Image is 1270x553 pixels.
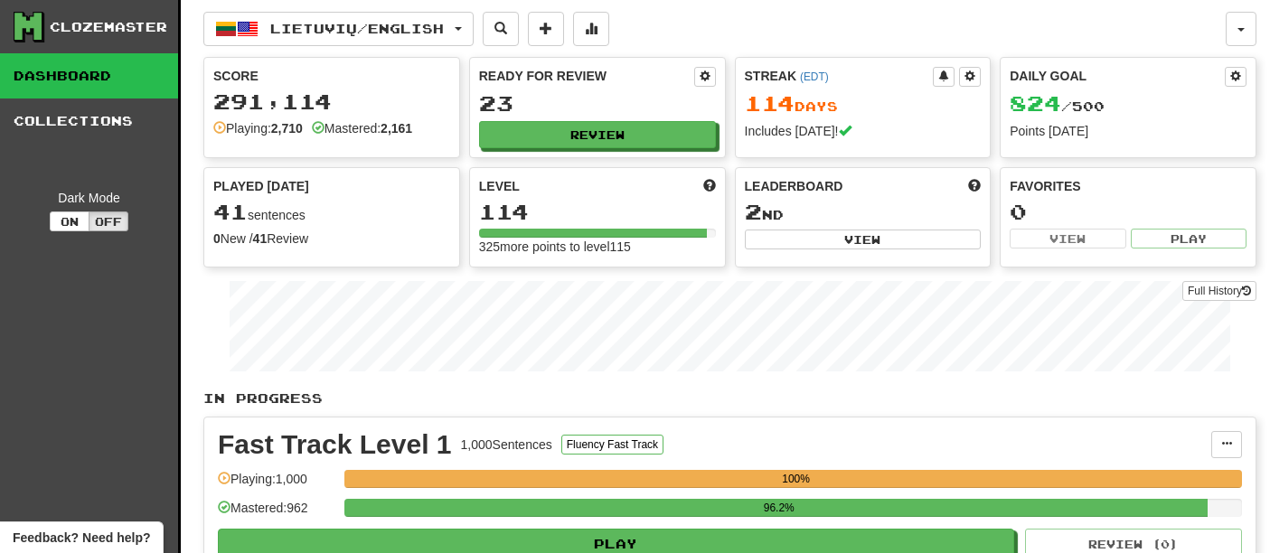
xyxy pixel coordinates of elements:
span: Level [479,177,520,195]
button: On [50,211,89,231]
div: Day s [745,92,982,116]
div: 96.2% [350,499,1208,517]
span: Open feedback widget [13,529,150,547]
div: 1,000 Sentences [461,436,552,454]
span: This week in points, UTC [968,177,981,195]
div: Favorites [1010,177,1246,195]
div: 114 [479,201,716,223]
button: Add sentence to collection [528,12,564,46]
div: Mastered: [312,119,412,137]
p: In Progress [203,389,1256,408]
button: View [1010,229,1125,248]
div: 23 [479,92,716,115]
div: Playing: 1,000 [218,470,335,500]
div: New / Review [213,230,450,248]
span: Played [DATE] [213,177,309,195]
a: Full History [1182,281,1256,301]
div: nd [745,201,982,224]
div: 325 more points to level 115 [479,238,716,256]
div: 291,114 [213,90,450,113]
div: Streak [745,67,934,85]
button: View [745,230,982,249]
button: Play [1131,229,1246,248]
div: Clozemaster [50,18,167,36]
div: Daily Goal [1010,67,1225,87]
span: Score more points to level up [703,177,716,195]
strong: 0 [213,231,221,246]
div: Dark Mode [14,189,165,207]
div: 0 [1010,201,1246,223]
span: Lietuvių / English [270,21,444,36]
span: 114 [745,90,795,116]
button: Off [89,211,128,231]
strong: 41 [253,231,268,246]
div: Points [DATE] [1010,122,1246,140]
span: Leaderboard [745,177,843,195]
a: (EDT) [800,70,829,83]
span: 41 [213,199,248,224]
button: More stats [573,12,609,46]
div: Mastered: 962 [218,499,335,529]
button: Search sentences [483,12,519,46]
button: Fluency Fast Track [561,435,663,455]
div: sentences [213,201,450,224]
div: Playing: [213,119,303,137]
strong: 2,161 [381,121,412,136]
strong: 2,710 [271,121,303,136]
button: Lietuvių/English [203,12,474,46]
div: Fast Track Level 1 [218,431,452,458]
div: 100% [350,470,1242,488]
div: Score [213,67,450,85]
div: Ready for Review [479,67,694,85]
span: 824 [1010,90,1061,116]
span: 2 [745,199,762,224]
div: Includes [DATE]! [745,122,982,140]
button: Review [479,121,716,148]
span: / 500 [1010,98,1105,114]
